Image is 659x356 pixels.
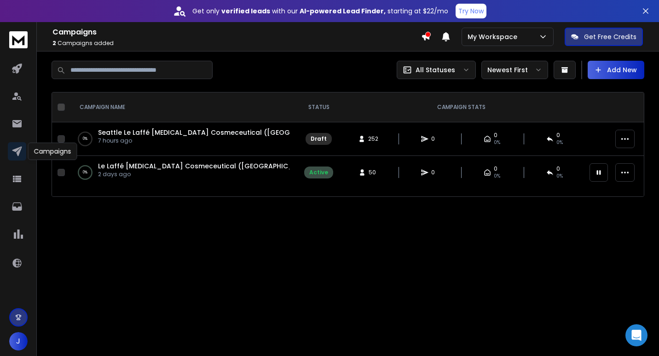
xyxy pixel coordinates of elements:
p: 2 days ago [98,171,289,178]
td: 0%Le Laffé [MEDICAL_DATA] Cosmeceutical ([GEOGRAPHIC_DATA])2 days ago [69,156,299,189]
span: 0% [556,172,563,180]
div: Draft [311,135,327,143]
span: 0% [494,172,500,180]
button: Add New [588,61,644,79]
span: 0% [556,139,563,146]
span: 0 [494,132,497,139]
button: J [9,332,28,350]
span: 0 [494,165,497,172]
span: 0% [494,139,500,146]
span: 252 [368,135,378,143]
th: CAMPAIGN STATS [339,92,584,122]
a: Seattle Le Laffé [MEDICAL_DATA] Cosmeceutical ([GEOGRAPHIC_DATA]) [98,128,344,137]
h1: Campaigns [52,27,421,38]
p: My Workspace [468,32,521,41]
span: 0 [431,169,440,176]
p: Get only with our starting at $22/mo [192,6,448,16]
span: 0 [556,132,560,139]
span: 2 [52,39,56,47]
p: 0 % [83,134,87,144]
span: 0 [431,135,440,143]
div: Campaigns [28,143,77,160]
p: Get Free Credits [584,32,636,41]
strong: AI-powered Lead Finder, [300,6,386,16]
th: CAMPAIGN NAME [69,92,299,122]
button: Newest First [481,61,548,79]
p: All Statuses [416,65,455,75]
td: 0%Seattle Le Laffé [MEDICAL_DATA] Cosmeceutical ([GEOGRAPHIC_DATA])7 hours ago [69,122,299,156]
span: 50 [369,169,378,176]
div: Open Intercom Messenger [625,324,647,346]
strong: verified leads [221,6,270,16]
p: Campaigns added [52,40,421,47]
p: 0 % [83,168,87,177]
span: 0 [556,165,560,172]
img: logo [9,31,28,48]
button: Try Now [456,4,486,18]
p: 7 hours ago [98,137,289,144]
div: Active [309,169,328,176]
p: Try Now [458,6,484,16]
a: Le Laffé [MEDICAL_DATA] Cosmeceutical ([GEOGRAPHIC_DATA]) [98,161,318,171]
button: Get Free Credits [565,28,643,46]
th: STATUS [299,92,339,122]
